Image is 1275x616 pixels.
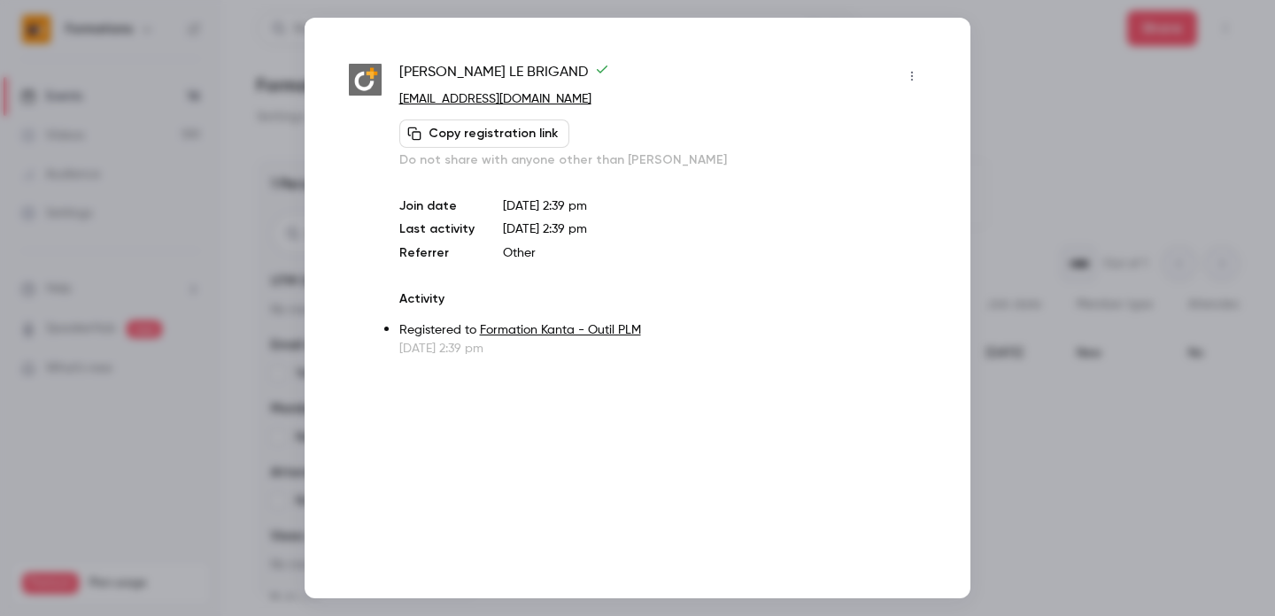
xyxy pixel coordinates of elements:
[399,119,569,148] button: Copy registration link
[399,197,475,215] p: Join date
[399,290,926,308] p: Activity
[480,324,641,336] a: Formation Kanta - Outil PLM
[399,93,591,105] a: [EMAIL_ADDRESS][DOMAIN_NAME]
[399,340,926,358] p: [DATE] 2:39 pm
[399,244,475,262] p: Referrer
[503,223,587,235] span: [DATE] 2:39 pm
[503,197,926,215] p: [DATE] 2:39 pm
[399,220,475,239] p: Last activity
[349,64,382,96] img: cofif.com
[399,62,609,90] span: [PERSON_NAME] LE BRIGAND
[399,321,926,340] p: Registered to
[503,244,926,262] p: Other
[399,151,926,169] p: Do not share with anyone other than [PERSON_NAME]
